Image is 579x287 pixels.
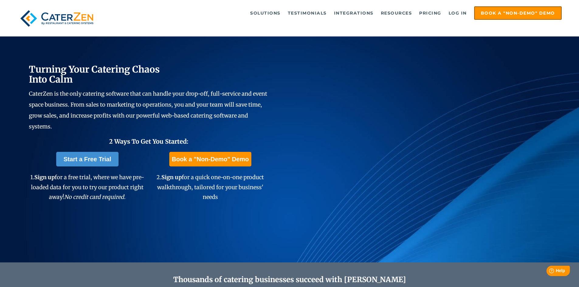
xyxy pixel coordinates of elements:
span: 1. for a free trial, where we have pre-loaded data for you to try our product right away! [30,174,144,200]
span: CaterZen is the only catering software that can handle your drop-off, full-service and event spac... [29,90,267,130]
span: Sign up [161,174,182,181]
span: 2 Ways To Get You Started: [109,138,188,145]
a: Book a "Non-Demo" Demo [169,152,251,166]
h2: Thousands of catering businesses succeed with [PERSON_NAME] [58,275,521,284]
a: Resources [378,7,415,19]
a: Testimonials [285,7,330,19]
a: Log in [446,7,470,19]
span: 2. for a quick one-on-one product walkthrough, tailored for your business' needs [157,174,264,200]
div: Navigation Menu [110,6,562,20]
a: Integrations [331,7,377,19]
a: Solutions [247,7,284,19]
span: Sign up [34,174,55,181]
a: Book a "Non-Demo" Demo [474,6,562,20]
span: Turning Your Catering Chaos Into Calm [29,63,160,85]
img: caterzen [17,6,96,30]
a: Pricing [416,7,444,19]
a: Start a Free Trial [56,152,119,166]
em: No credit card required. [64,193,126,200]
iframe: Help widget launcher [525,263,572,280]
